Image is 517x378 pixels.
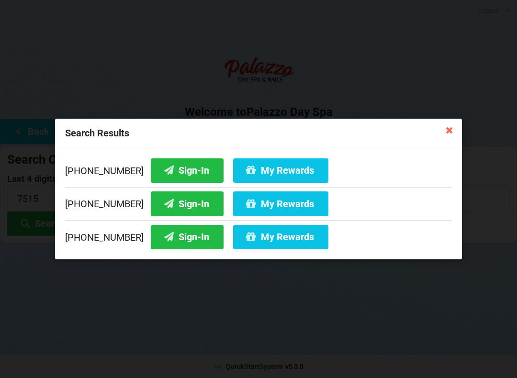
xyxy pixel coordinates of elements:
[233,225,328,249] button: My Rewards
[65,158,452,187] div: [PHONE_NUMBER]
[233,191,328,216] button: My Rewards
[55,119,462,148] div: Search Results
[233,158,328,183] button: My Rewards
[65,220,452,249] div: [PHONE_NUMBER]
[151,191,224,216] button: Sign-In
[151,158,224,183] button: Sign-In
[151,225,224,249] button: Sign-In
[65,187,452,221] div: [PHONE_NUMBER]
